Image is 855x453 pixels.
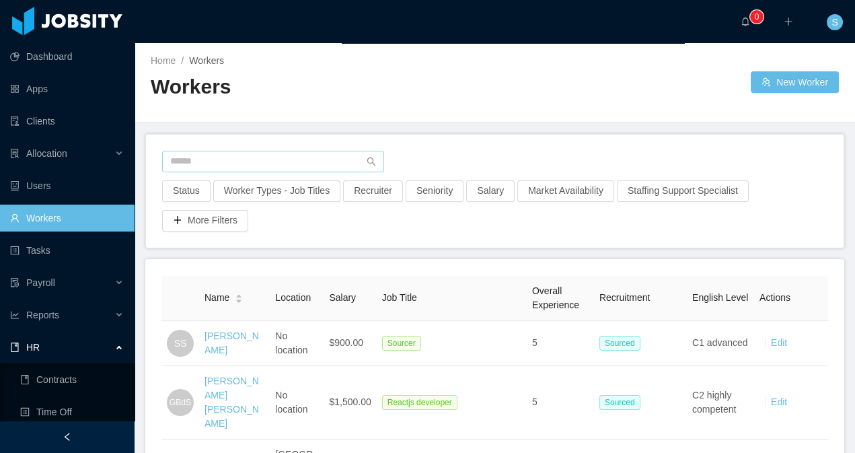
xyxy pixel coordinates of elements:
[329,396,371,407] span: $1,500.00
[517,180,614,202] button: Market Availability
[20,398,124,425] a: icon: profileTime Off
[235,293,243,297] i: icon: caret-up
[26,342,40,353] span: HR
[831,14,838,30] span: S
[750,10,764,24] sup: 0
[20,366,124,393] a: icon: bookContracts
[687,366,754,440] td: C2 highly competent
[10,205,124,232] a: icon: userWorkers
[10,278,20,287] i: icon: file-protect
[205,376,259,429] a: [PERSON_NAME] [PERSON_NAME]
[599,336,640,351] span: Sourced
[174,330,187,357] span: SS
[382,336,421,351] span: Sourcer
[151,73,495,101] h2: Workers
[10,108,124,135] a: icon: auditClients
[771,396,787,407] a: Edit
[235,298,243,302] i: icon: caret-down
[527,321,594,366] td: 5
[162,210,248,232] button: icon: plusMore Filters
[527,366,594,440] td: 5
[10,43,124,70] a: icon: pie-chartDashboard
[162,180,211,202] button: Status
[329,292,356,303] span: Salary
[751,71,839,93] button: icon: usergroup-addNew Worker
[771,337,787,348] a: Edit
[275,292,311,303] span: Location
[687,321,754,366] td: C1 advanced
[205,291,229,305] span: Name
[205,330,259,355] a: [PERSON_NAME]
[26,277,55,288] span: Payroll
[617,180,749,202] button: Staffing Support Specialist
[406,180,463,202] button: Seniority
[26,310,59,320] span: Reports
[181,55,184,66] span: /
[599,395,640,410] span: Sourced
[10,75,124,102] a: icon: appstoreApps
[466,180,515,202] button: Salary
[189,55,224,66] span: Workers
[10,310,20,320] i: icon: line-chart
[367,157,376,166] i: icon: search
[382,395,457,410] span: Reactjs developer
[170,390,191,414] span: GBdS
[10,172,124,199] a: icon: robotUsers
[532,285,579,310] span: Overall Experience
[10,343,20,352] i: icon: book
[343,180,403,202] button: Recruiter
[599,292,650,303] span: Recruitment
[26,148,67,159] span: Allocation
[151,55,176,66] a: Home
[213,180,340,202] button: Worker Types - Job Titles
[759,292,790,303] span: Actions
[329,337,363,348] span: $900.00
[10,237,124,264] a: icon: profileTasks
[235,292,243,302] div: Sort
[784,17,793,26] i: icon: plus
[270,321,324,366] td: No location
[10,149,20,158] i: icon: solution
[692,292,748,303] span: English Level
[382,292,417,303] span: Job Title
[741,17,750,26] i: icon: bell
[270,366,324,440] td: No location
